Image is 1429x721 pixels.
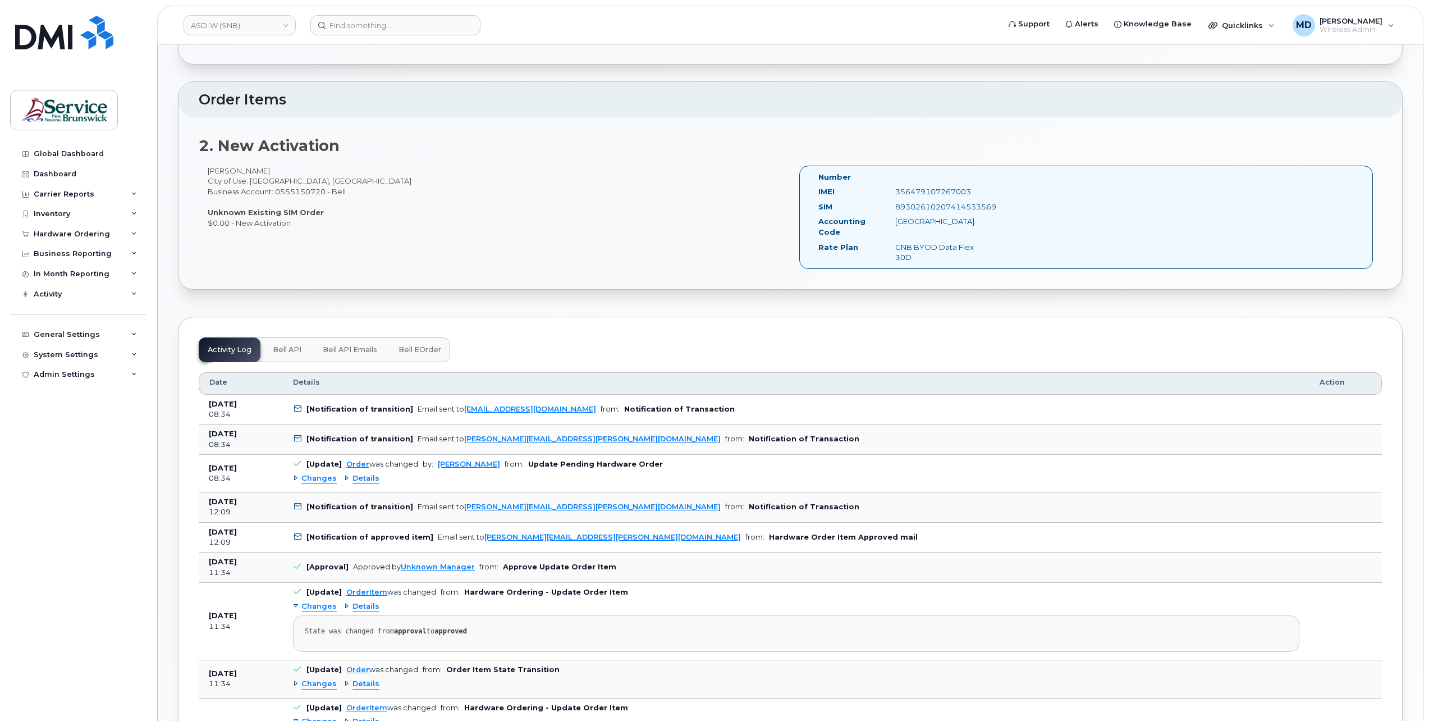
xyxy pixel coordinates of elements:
[323,345,377,354] span: Bell API Emails
[306,405,413,413] b: [Notification of transition]
[306,563,349,571] b: [Approval]
[1057,13,1106,35] a: Alerts
[346,665,418,674] div: was changed
[394,627,427,635] strong: approval
[446,665,560,674] b: Order Item State Transition
[418,435,721,443] div: Email sent to
[818,242,858,253] label: Rate Plan
[528,460,663,468] b: Update Pending Hardware Order
[209,679,273,689] div: 11:34
[418,503,721,511] div: Email sent to
[293,377,320,387] span: Details
[346,704,436,712] div: was changed
[505,460,524,468] span: from:
[434,627,467,635] strong: approved
[438,460,500,468] a: [PERSON_NAME]
[1201,14,1283,36] div: Quicklinks
[305,627,1288,636] div: State was changed from to
[209,473,273,483] div: 08:34
[1285,14,1402,36] div: Matthew Deveau
[441,588,460,596] span: from:
[887,242,994,263] div: GNB BYOD Data Flex 30D
[310,15,480,35] input: Find something...
[209,400,237,408] b: [DATE]
[749,503,859,511] b: Notification of Transaction
[346,704,387,712] a: OrderItem
[399,345,441,354] span: Bell eOrder
[887,202,994,212] div: 89302610207414533569
[346,665,369,674] a: Order
[818,186,835,197] label: IMEI
[209,568,273,578] div: 11:34
[209,528,237,536] b: [DATE]
[818,202,832,212] label: SIM
[725,503,744,511] span: from:
[209,377,227,387] span: Date
[1296,19,1312,32] span: MD
[306,588,342,596] b: [Update]
[209,558,237,566] b: [DATE]
[438,533,741,541] div: Email sent to
[209,498,237,506] b: [DATE]
[209,507,273,517] div: 12:09
[1309,372,1382,395] th: Action
[887,216,994,227] div: [GEOGRAPHIC_DATA]
[301,679,337,690] span: Changes
[423,460,433,468] span: by:
[401,563,475,571] a: Unknown Manager
[418,405,596,413] div: Email sent to
[209,440,273,450] div: 08:34
[306,665,342,674] b: [Update]
[725,435,744,443] span: from:
[209,409,273,419] div: 08:34
[199,92,1382,108] h2: Order Items
[1075,19,1098,30] span: Alerts
[479,563,498,571] span: from:
[887,186,994,197] div: 356479107267003
[353,563,475,571] div: Approved by
[209,622,273,632] div: 11:34
[209,669,237,678] b: [DATE]
[749,435,859,443] b: Notification of Transaction
[423,665,442,674] span: from:
[464,704,628,712] b: Hardware Ordering - Update Order Item
[199,166,790,228] div: [PERSON_NAME] City of Use: [GEOGRAPHIC_DATA], [GEOGRAPHIC_DATA] Business Account: 0555150720 - Be...
[441,704,460,712] span: from:
[199,136,340,155] strong: 2. New Activation
[346,460,369,468] a: Order
[1001,13,1057,35] a: Support
[818,216,878,237] label: Accounting Code
[745,533,764,541] span: from:
[1222,21,1263,30] span: Quicklinks
[346,588,387,596] a: OrderItem
[1106,13,1199,35] a: Knowledge Base
[1320,16,1382,25] span: [PERSON_NAME]
[209,464,237,472] b: [DATE]
[1320,25,1382,34] span: Wireless Admin
[464,503,721,511] a: [PERSON_NAME][EMAIL_ADDRESS][PERSON_NAME][DOMAIN_NAME]
[464,588,628,596] b: Hardware Ordering - Update Order Item
[301,601,337,612] span: Changes
[306,503,413,511] b: [Notification of transition]
[352,601,379,612] span: Details
[209,537,273,547] div: 12:09
[208,208,324,217] strong: Unknown Existing SIM Order
[301,473,337,484] span: Changes
[306,460,342,468] b: [Update]
[624,405,735,413] b: Notification of Transaction
[352,679,379,690] span: Details
[464,405,596,413] a: [EMAIL_ADDRESS][DOMAIN_NAME]
[352,473,379,484] span: Details
[464,435,721,443] a: [PERSON_NAME][EMAIL_ADDRESS][PERSON_NAME][DOMAIN_NAME]
[273,345,301,354] span: Bell API
[1124,19,1192,30] span: Knowledge Base
[601,405,620,413] span: from:
[306,435,413,443] b: [Notification of transition]
[769,533,918,541] b: Hardware Order Item Approved mail
[484,533,741,541] a: [PERSON_NAME][EMAIL_ADDRESS][PERSON_NAME][DOMAIN_NAME]
[346,460,418,468] div: was changed
[818,172,851,182] label: Number
[306,533,433,541] b: [Notification of approved item]
[306,704,342,712] b: [Update]
[503,563,616,571] b: Approve Update Order Item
